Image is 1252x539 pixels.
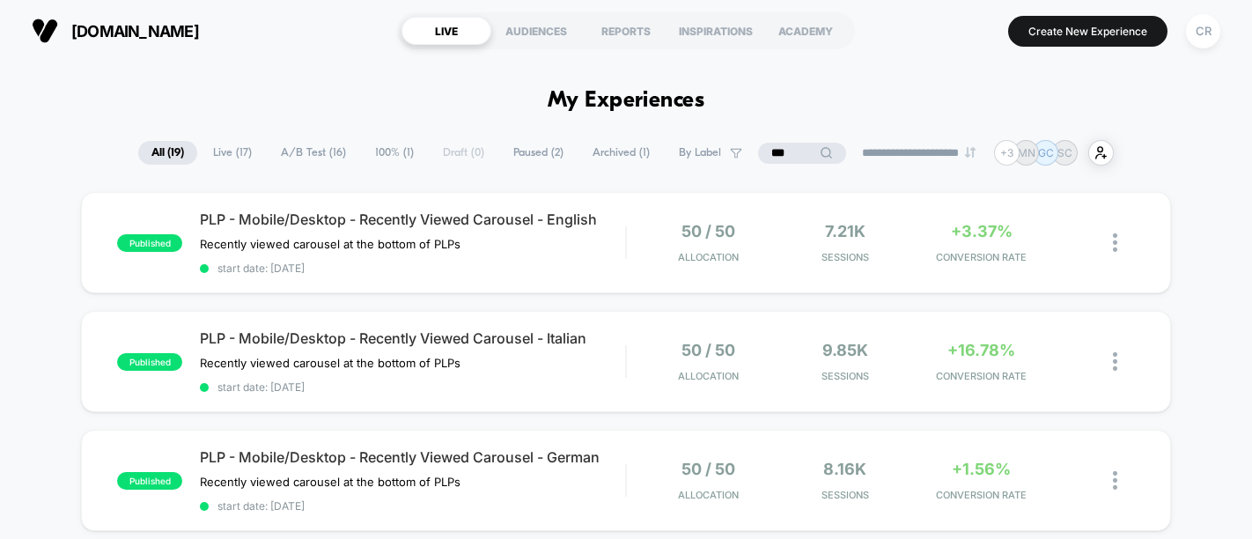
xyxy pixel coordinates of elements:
[200,499,625,513] span: start date: [DATE]
[138,141,197,165] span: All ( 19 )
[761,17,851,45] div: ACADEMY
[951,222,1013,240] span: +3.37%
[362,141,427,165] span: 100% ( 1 )
[117,353,182,371] span: published
[200,237,460,251] span: Recently viewed carousel at the bottom of PLPs
[678,489,739,501] span: Allocation
[952,460,1011,478] span: +1.56%
[781,489,909,501] span: Sessions
[681,222,735,240] span: 50 / 50
[32,18,58,44] img: Visually logo
[268,141,359,165] span: A/B Test ( 16 )
[71,22,199,41] span: [DOMAIN_NAME]
[200,475,460,489] span: Recently viewed carousel at the bottom of PLPs
[994,140,1020,166] div: + 3
[1018,146,1035,159] p: MN
[1113,352,1117,371] img: close
[947,341,1015,359] span: +16.78%
[678,251,739,263] span: Allocation
[681,341,735,359] span: 50 / 50
[200,356,460,370] span: Recently viewed carousel at the bottom of PLPs
[500,141,577,165] span: Paused ( 2 )
[671,17,761,45] div: INSPIRATIONS
[781,370,909,382] span: Sessions
[1038,146,1054,159] p: GC
[679,146,721,159] span: By Label
[1181,13,1226,49] button: CR
[781,251,909,263] span: Sessions
[401,17,491,45] div: LIVE
[1113,233,1117,252] img: close
[581,17,671,45] div: REPORTS
[117,234,182,252] span: published
[200,141,265,165] span: Live ( 17 )
[678,370,739,382] span: Allocation
[1113,471,1117,490] img: close
[200,329,625,347] span: PLP - Mobile/Desktop - Recently Viewed Carousel - Italian
[825,222,865,240] span: 7.21k
[579,141,663,165] span: Archived ( 1 )
[1186,14,1220,48] div: CR
[917,370,1045,382] span: CONVERSION RATE
[200,210,625,228] span: PLP - Mobile/Desktop - Recently Viewed Carousel - English
[1057,146,1072,159] p: SC
[117,472,182,490] span: published
[822,341,868,359] span: 9.85k
[200,380,625,394] span: start date: [DATE]
[200,262,625,275] span: start date: [DATE]
[823,460,866,478] span: 8.16k
[548,88,705,114] h1: My Experiences
[200,448,625,466] span: PLP - Mobile/Desktop - Recently Viewed Carousel - German
[965,147,976,158] img: end
[491,17,581,45] div: AUDIENCES
[681,460,735,478] span: 50 / 50
[917,251,1045,263] span: CONVERSION RATE
[26,17,204,45] button: [DOMAIN_NAME]
[917,489,1045,501] span: CONVERSION RATE
[1008,16,1167,47] button: Create New Experience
